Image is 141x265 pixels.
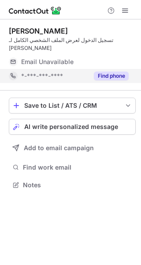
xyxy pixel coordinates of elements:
span: Find work email [23,163,132,171]
span: Add to email campaign [24,144,94,151]
img: ContactOut v5.3.10 [9,5,62,16]
button: AI write personalized message [9,119,136,135]
div: Save to List / ATS / CRM [24,102,120,109]
button: Find work email [9,161,136,174]
button: Reveal Button [94,72,129,80]
div: [PERSON_NAME] [9,26,68,35]
span: Notes [23,181,132,189]
span: Email Unavailable [21,58,74,66]
button: save-profile-one-click [9,98,136,114]
button: Add to email campaign [9,140,136,156]
div: تسجيل الدخول لعرض الملف الشخصي الكامل لـ [PERSON_NAME] [9,36,136,52]
button: Notes [9,179,136,191]
span: AI write personalized message [24,123,118,130]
